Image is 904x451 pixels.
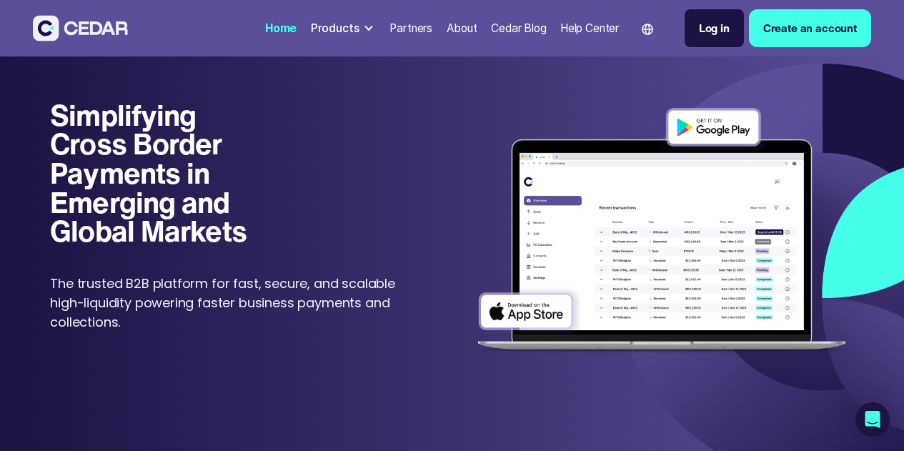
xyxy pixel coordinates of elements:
[685,9,744,47] a: Log in
[447,20,477,36] div: About
[485,13,552,44] a: Cedar Blog
[560,20,619,36] div: Help Center
[491,20,546,36] div: Cedar Blog
[642,24,653,35] img: world icon
[305,14,382,42] div: Products
[555,13,625,44] a: Help Center
[50,274,414,332] p: The trusted B2B platform for fast, secure, and scalable high-liquidity powering faster business p...
[699,20,730,36] div: Log in
[441,13,483,44] a: About
[50,101,268,246] h1: Simplifying Cross Border Payments in Emerging and Global Markets
[384,13,438,44] a: Partners
[265,20,297,36] div: Home
[749,9,871,47] a: Create an account
[470,101,853,362] img: Dashboard of transactions
[259,13,302,44] a: Home
[311,20,359,36] div: Products
[855,402,890,437] div: Open Intercom Messenger
[389,20,432,36] div: Partners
